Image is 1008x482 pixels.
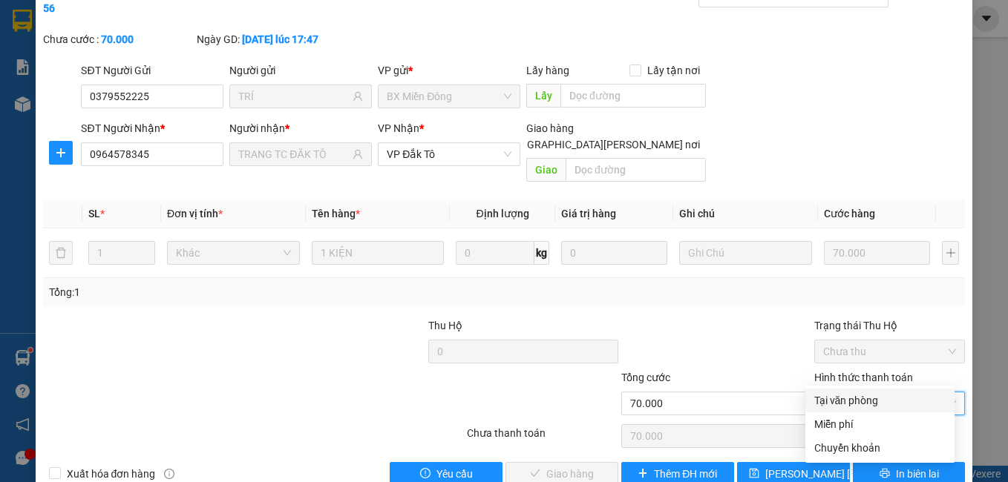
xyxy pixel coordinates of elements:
[679,241,812,265] input: Ghi Chú
[765,466,926,482] span: [PERSON_NAME] [PERSON_NAME]
[673,199,818,228] th: Ghi chú
[242,33,318,45] b: [DATE] lúc 17:47
[176,242,291,264] span: Khác
[238,146,350,162] input: Tên người nhận
[641,62,706,79] span: Lấy tận nơi
[823,340,957,363] span: Chưa thu
[238,88,350,105] input: Tên người gửi
[824,208,875,219] span: Cước hàng
[638,468,648,480] span: plus
[526,84,560,108] span: Lấy
[477,208,529,219] span: Định lượng
[50,147,72,159] span: plus
[387,85,511,108] span: BX Miền Đông
[880,468,890,480] span: printer
[942,241,959,265] button: plus
[312,208,360,219] span: Tên hàng
[229,120,372,136] div: Người nhận
[197,31,348,47] div: Ngày GD:
[654,466,717,482] span: Thêm ĐH mới
[387,143,511,165] span: VP Đắk Tô
[49,241,73,265] button: delete
[749,468,759,480] span: save
[534,241,549,265] span: kg
[164,469,174,479] span: info-circle
[526,158,566,182] span: Giao
[61,466,162,482] span: Xuất hóa đơn hàng
[312,241,445,265] input: VD: Bàn, Ghế
[560,84,706,108] input: Dọc đường
[49,284,390,300] div: Tổng: 1
[353,149,363,159] span: user
[566,158,706,182] input: Dọc đường
[88,208,100,219] span: SL
[428,320,462,331] span: Thu Hộ
[814,317,966,334] div: Trạng thái Thu Hộ
[561,208,616,219] span: Giá trị hàng
[81,62,223,79] div: SĐT Người Gửi
[167,208,223,219] span: Đơn vị tính
[49,141,73,165] button: plus
[420,468,431,480] span: exclamation-circle
[465,425,620,451] div: Chưa thanh toán
[436,466,473,482] span: Yêu cầu
[101,33,134,45] b: 70.000
[814,440,946,456] div: Chuyển khoản
[814,372,913,383] label: Hình thức thanh toán
[561,241,667,265] input: 0
[814,416,946,432] div: Miễn phí
[621,372,670,383] span: Tổng cước
[896,466,939,482] span: In biên lai
[824,241,930,265] input: 0
[526,122,574,134] span: Giao hàng
[526,65,569,76] span: Lấy hàng
[81,120,223,136] div: SĐT Người Nhận
[814,392,946,409] div: Tại văn phòng
[353,91,363,102] span: user
[43,31,194,47] div: Chưa cước :
[229,62,372,79] div: Người gửi
[378,122,419,134] span: VP Nhận
[497,136,706,153] span: [GEOGRAPHIC_DATA][PERSON_NAME] nơi
[378,62,520,79] div: VP gửi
